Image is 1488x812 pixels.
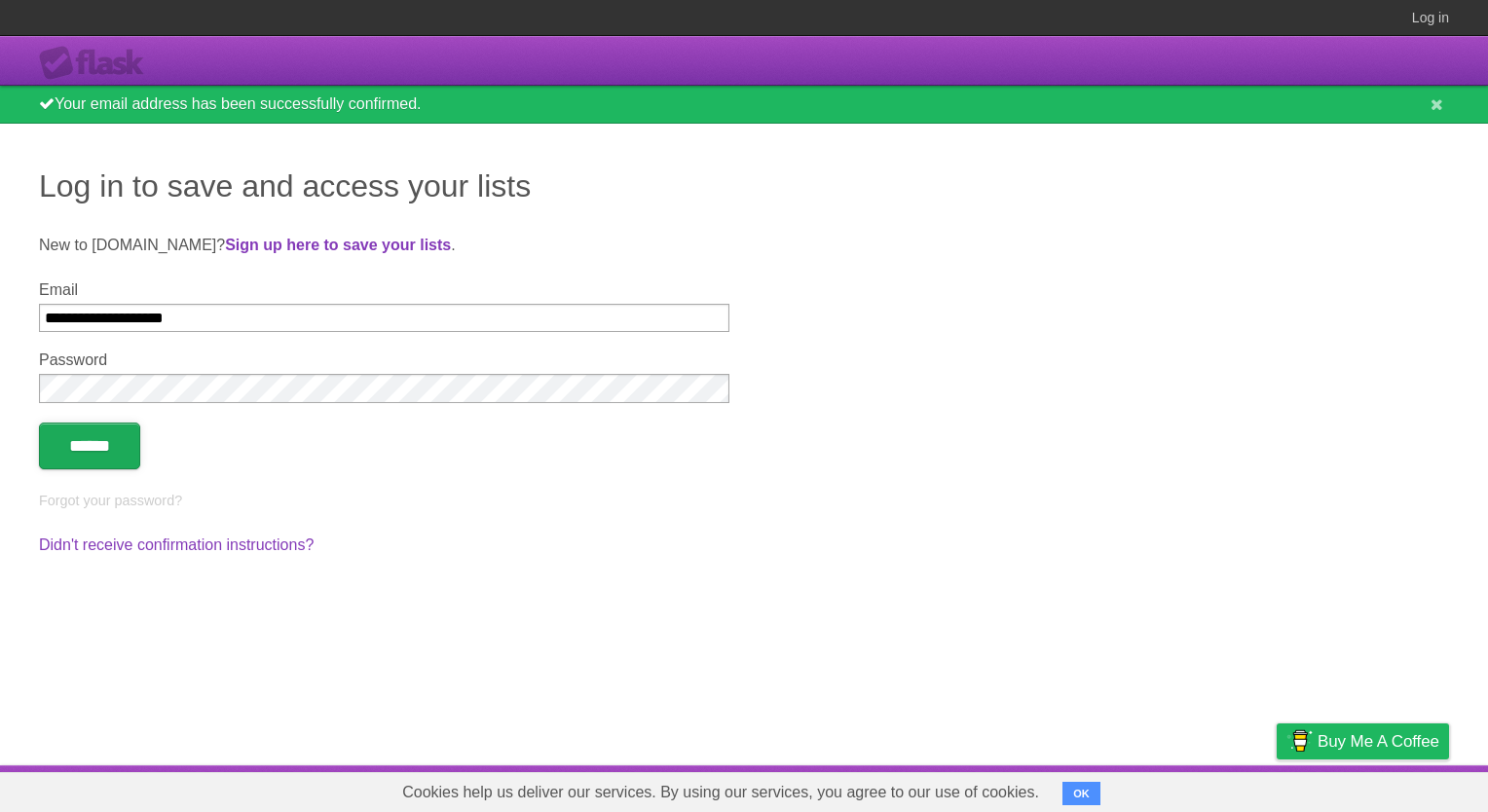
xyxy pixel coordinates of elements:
[39,281,729,299] label: Email
[1251,770,1302,807] a: Privacy
[1318,724,1439,758] span: Buy me a coffee
[383,773,1059,812] span: Cookies help us deliver our services. By using our services, you agree to our use of cookies.
[1277,723,1449,759] a: Buy me a coffee
[1062,782,1100,805] button: OK
[1286,724,1313,757] img: Buy me a coffee
[1326,770,1449,807] a: Suggest a feature
[1185,770,1228,807] a: Terms
[39,234,1449,257] p: New to [DOMAIN_NAME]? .
[39,46,156,81] div: Flask
[1018,770,1059,807] a: About
[39,163,1449,209] h1: Log in to save and access your lists
[39,493,182,508] a: Forgot your password?
[39,536,314,553] a: Didn't receive confirmation instructions?
[1082,770,1161,807] a: Developers
[39,351,729,369] label: Password
[225,237,451,253] a: Sign up here to save your lists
